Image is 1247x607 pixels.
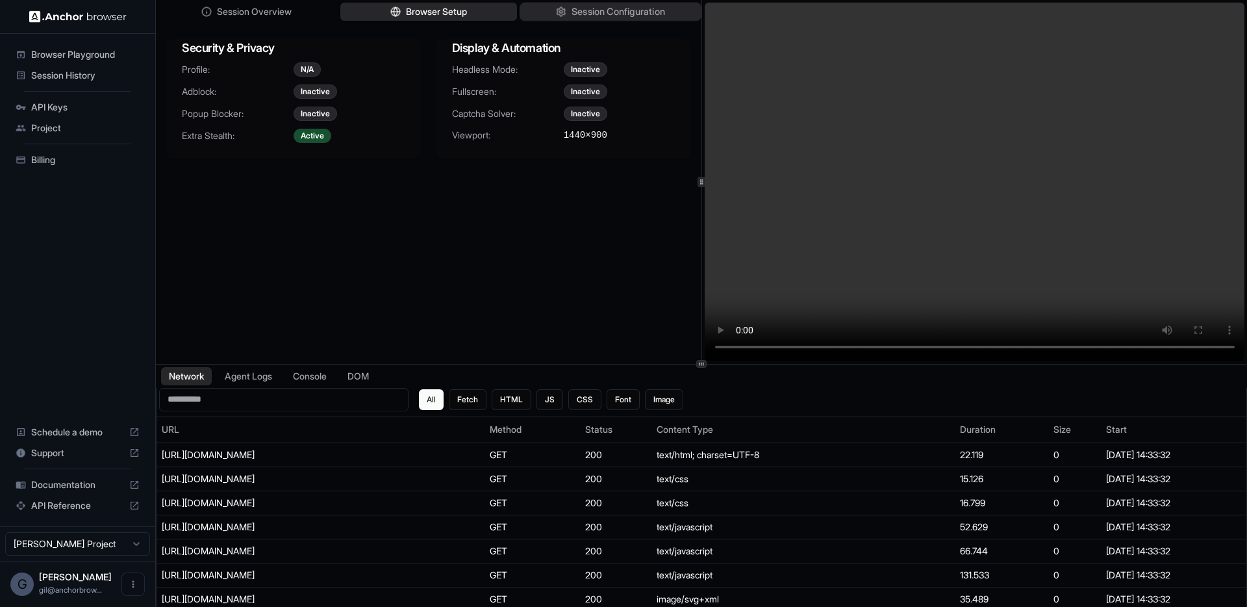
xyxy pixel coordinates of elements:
td: [DATE] 14:33:32 [1101,515,1246,539]
div: https://grafana-assets.grafana.net/grafana/12.2.0-16751687629/public/build/6029.bdcbf27bcdd36812f... [162,545,357,558]
td: 200 [580,563,651,587]
td: [DATE] 14:33:32 [1101,539,1246,563]
td: GET [485,467,580,491]
span: Browser Setup [406,5,467,18]
button: Network [161,367,212,385]
span: Profile: [182,63,294,76]
div: Schedule a demo [10,422,145,443]
td: 0 [1048,563,1101,587]
button: Image [645,389,683,410]
span: Headless Mode: [452,63,564,76]
td: GET [485,563,580,587]
td: [DATE] 14:33:32 [1101,491,1246,515]
div: Inactive [564,62,607,77]
button: CSS [568,389,601,410]
div: Support [10,443,145,463]
div: https://play.grafana.org/a/grafana-k8s-app/navigation/nodes?from=now-1h&to=now&refresh=1m [162,448,357,461]
td: 0 [1048,443,1101,467]
span: Captcha Solver: [452,107,564,120]
td: 15.126 [955,467,1048,491]
span: Session Overview [217,5,292,18]
td: text/html; charset=UTF-8 [651,443,955,467]
div: https://grafana-assets.grafana.net/grafana/12.2.0-16751687629/public/build/grafana.app.1f6473bb54... [162,472,357,485]
td: 66.744 [955,539,1048,563]
h3: Display & Automation [452,39,675,57]
span: Extra Stealth: [182,129,294,142]
td: text/javascript [651,563,955,587]
span: API Reference [31,499,124,512]
button: JS [536,389,563,410]
h3: Security & Privacy [182,39,405,57]
td: 200 [580,467,651,491]
div: Inactive [294,107,337,121]
span: Browser Playground [31,48,140,61]
span: gil@anchorbrowser.io [39,585,102,595]
div: Active [294,129,331,143]
button: Agent Logs [217,367,280,385]
span: Support [31,446,124,459]
div: https://grafana-assets.grafana.net/grafana/12.2.0-16751687629/public/build/74.14fb0f5db26c6327281... [162,569,357,582]
td: [DATE] 14:33:32 [1101,443,1246,467]
span: Project [31,122,140,135]
td: [DATE] 14:33:32 [1101,563,1246,587]
button: Font [607,389,640,410]
span: Gil Dankner [39,571,112,582]
td: GET [485,539,580,563]
div: API Reference [10,495,145,516]
button: All [419,389,444,410]
td: GET [485,443,580,467]
button: HTML [492,389,531,410]
td: 200 [580,539,651,563]
div: https://grafana-assets.grafana.net/grafana/12.2.0-16751687629/public/build/runtime.90e5a77187cefd... [162,521,357,534]
div: URL [162,423,479,436]
td: text/javascript [651,515,955,539]
button: Fetch [449,389,486,410]
div: Project [10,118,145,138]
div: N/A [294,62,321,77]
div: Documentation [10,474,145,495]
td: text/css [651,467,955,491]
div: Content Type [657,423,950,436]
div: Inactive [294,84,337,99]
td: text/javascript [651,539,955,563]
div: https://grafana-assets.grafana.net/grafana/12.2.0-16751687629/public/build/grafana.light.303347f0... [162,497,357,510]
td: text/css [651,491,955,515]
span: 1440 × 900 [564,129,607,142]
td: GET [485,491,580,515]
span: Session Configuration [572,5,665,19]
span: Popup Blocker: [182,107,294,120]
div: Start [1106,423,1241,436]
td: 22.119 [955,443,1048,467]
div: Method [490,423,575,436]
div: API Keys [10,97,145,118]
div: Billing [10,149,145,170]
div: Status [585,423,646,436]
td: 0 [1048,491,1101,515]
button: DOM [340,367,377,385]
div: Session History [10,65,145,86]
div: Inactive [564,107,607,121]
div: G [10,573,34,596]
div: Size [1053,423,1096,436]
span: Viewport: [452,129,564,142]
td: 16.799 [955,491,1048,515]
td: 200 [580,491,651,515]
td: 52.629 [955,515,1048,539]
td: 0 [1048,515,1101,539]
div: Inactive [564,84,607,99]
span: Fullscreen: [452,85,564,98]
td: 200 [580,443,651,467]
td: GET [485,515,580,539]
td: 0 [1048,467,1101,491]
button: Console [285,367,334,385]
span: API Keys [31,101,140,114]
span: Documentation [31,478,124,491]
button: Open menu [121,573,145,596]
div: Browser Playground [10,44,145,65]
td: 200 [580,515,651,539]
span: Billing [31,153,140,166]
div: https://play.grafana.org/public/img/grafana_icon.svg [162,593,357,606]
span: Adblock: [182,85,294,98]
td: 0 [1048,539,1101,563]
div: Duration [960,423,1042,436]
